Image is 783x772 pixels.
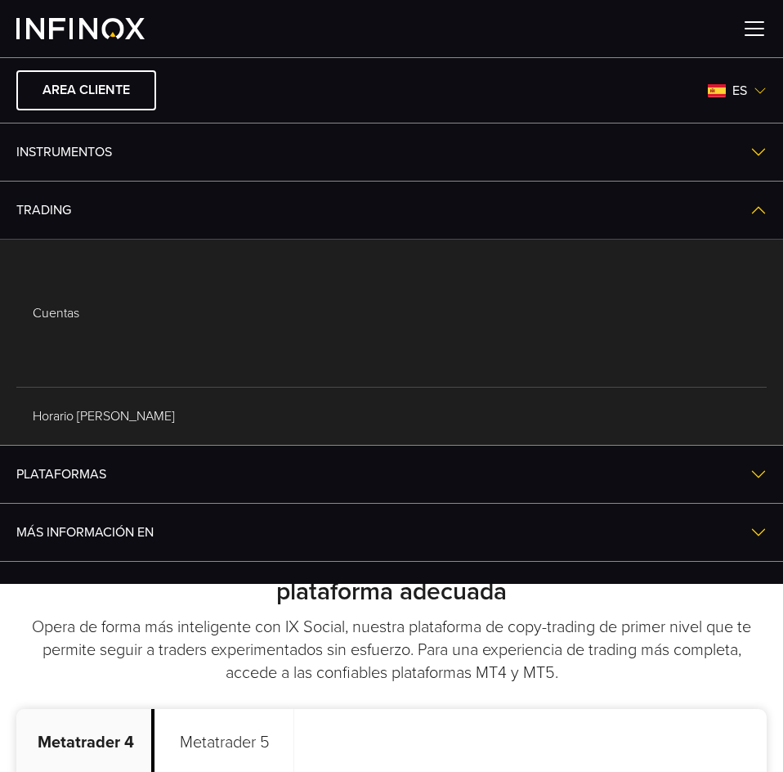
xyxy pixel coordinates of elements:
[726,81,754,101] span: es
[16,70,156,110] a: AREA CLIENTE
[16,240,767,387] a: Cuentas
[16,388,767,445] a: Horario [PERSON_NAME]
[16,616,767,684] p: Opera de forma más inteligente con IX Social, nuestra plataforma de copy-trading de primer nivel ...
